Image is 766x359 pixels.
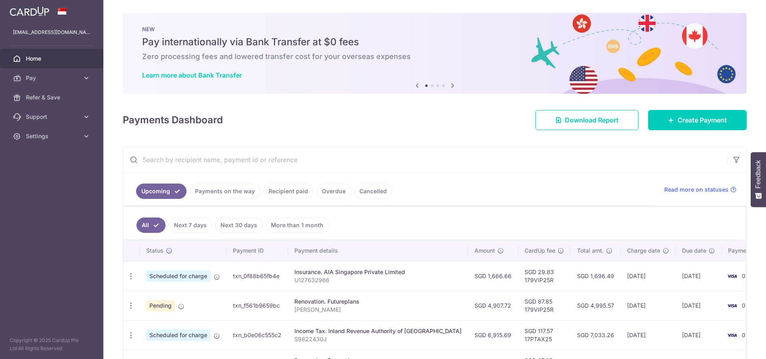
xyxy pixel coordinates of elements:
a: Read more on statuses [664,186,737,194]
span: 0768 [742,332,756,338]
span: Charge date [627,247,660,255]
td: SGD 117.57 17PTAX25 [518,320,571,350]
a: Next 30 days [215,218,262,233]
h5: Pay internationally via Bank Transfer at $0 fees [142,36,727,49]
a: All [136,218,166,233]
td: [DATE] [676,291,722,320]
span: Total amt. [577,247,604,255]
td: [DATE] [676,320,722,350]
span: Scheduled for charge [146,329,210,341]
td: txn_0f88b65fb4e [227,261,288,291]
img: Bank Card [724,271,740,281]
span: Refer & Save [26,93,79,101]
td: txn_b0e06c555c2 [227,320,288,350]
h6: Zero processing fees and lowered transfer cost for your overseas expenses [142,52,727,61]
span: Due date [682,247,706,255]
div: Insurance. AIA Singapore Private Limited [294,268,462,276]
td: [DATE] [621,261,676,291]
a: Download Report [535,110,638,130]
p: NEW [142,26,727,32]
td: SGD 7,033.26 [571,320,621,350]
p: U127632966 [294,276,462,284]
a: Overdue [317,184,351,199]
td: [DATE] [621,320,676,350]
td: SGD 4,995.57 [571,291,621,320]
a: Create Payment [648,110,747,130]
a: Next 7 days [169,218,212,233]
div: Renovation. Futureplans [294,298,462,306]
span: Pay [26,74,79,82]
span: 0768 [742,272,756,279]
td: txn_f561b9659bc [227,291,288,320]
a: Learn more about Bank Transfer [142,71,242,79]
input: Search by recipient name, payment id or reference [123,147,727,173]
td: [DATE] [676,261,722,291]
span: Pending [146,300,175,311]
span: 0768 [742,302,756,309]
td: SGD 1,666.66 [468,261,518,291]
td: SGD 4,907.72 [468,291,518,320]
img: Bank Card [724,330,740,340]
span: Amount [474,247,495,255]
p: [EMAIL_ADDRESS][DOMAIN_NAME] [13,28,90,36]
span: Create Payment [678,115,727,125]
a: Recipient paid [263,184,313,199]
span: CardUp fee [525,247,555,255]
button: Feedback - Show survey [751,152,766,207]
a: Upcoming [136,184,187,199]
img: CardUp [10,6,49,16]
span: Home [26,55,79,63]
div: Income Tax. Inland Revenue Authority of [GEOGRAPHIC_DATA] [294,327,462,335]
td: SGD 29.83 179VIP25R [518,261,571,291]
h4: Payments Dashboard [123,113,223,127]
span: Download Report [565,115,619,125]
p: [PERSON_NAME] [294,306,462,314]
span: Feedback [755,160,762,188]
span: Status [146,247,164,255]
a: Cancelled [354,184,392,199]
th: Payment details [288,240,468,261]
span: Support [26,113,79,121]
span: Read more on statuses [664,186,728,194]
iframe: Opens a widget where you can find more information [714,335,758,355]
a: Payments on the way [190,184,260,199]
span: Scheduled for charge [146,270,210,282]
th: Payment ID [227,240,288,261]
td: SGD 87.85 179VIP25R [518,291,571,320]
p: S9822430J [294,335,462,343]
span: Settings [26,132,79,140]
img: Bank Card [724,301,740,310]
a: More than 1 month [266,218,329,233]
img: Bank transfer banner [123,13,747,94]
td: [DATE] [621,291,676,320]
td: SGD 6,915.69 [468,320,518,350]
td: SGD 1,696.49 [571,261,621,291]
